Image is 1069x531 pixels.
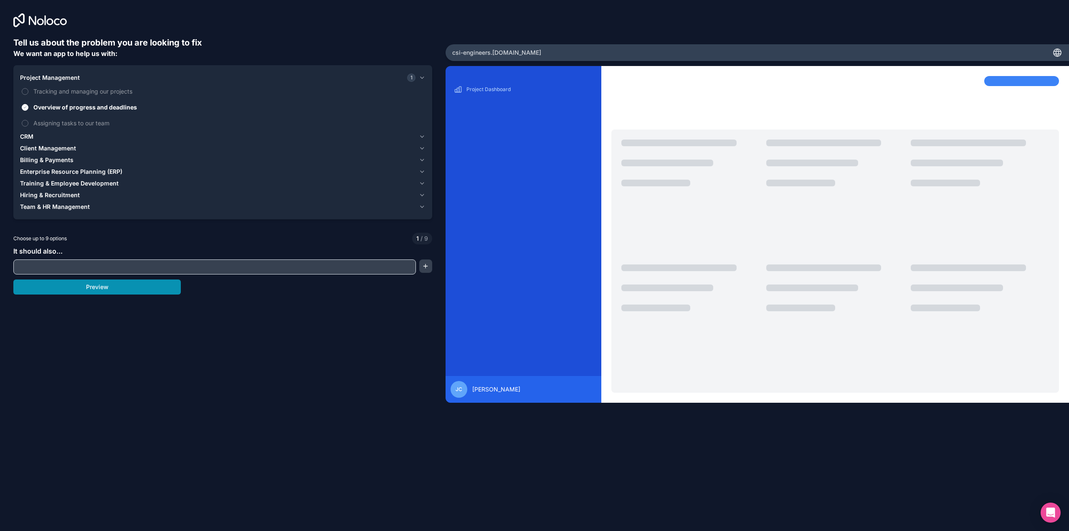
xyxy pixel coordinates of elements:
div: scrollable content [452,83,595,369]
span: Assigning tasks to our team [33,119,424,127]
span: Tracking and managing our projects [33,87,424,96]
span: It should also... [13,247,63,255]
button: Assigning tasks to our team [22,120,28,127]
span: Team & HR Management [20,203,90,211]
p: Project Dashboard [466,86,593,93]
span: Overview of progress and deadlines [33,103,424,112]
span: csi-engineers .[DOMAIN_NAME] [452,48,541,57]
span: Training & Employee Development [20,179,119,188]
button: Project Management1 [20,72,426,84]
span: Choose up to 9 options [13,235,67,242]
span: 1 [416,234,419,243]
button: Hiring & Recruitment [20,189,426,201]
div: Project Management1 [20,84,426,131]
span: Client Management [20,144,76,152]
span: Hiring & Recruitment [20,191,80,199]
span: Billing & Payments [20,156,73,164]
span: [PERSON_NAME] [472,385,520,394]
button: Preview [13,279,181,295]
span: We want an app to help us with: [13,49,117,58]
button: Tracking and managing our projects [22,88,28,95]
button: Billing & Payments [20,154,426,166]
button: CRM [20,131,426,142]
span: 9 [419,234,428,243]
span: Enterprise Resource Planning (ERP) [20,168,122,176]
button: Enterprise Resource Planning (ERP) [20,166,426,178]
span: 1 [407,74,415,82]
span: Project Management [20,74,80,82]
div: Open Intercom Messenger [1041,503,1061,523]
span: JC [456,386,462,393]
button: Client Management [20,142,426,154]
span: CRM [20,132,33,141]
span: / [421,235,423,242]
h6: Tell us about the problem you are looking to fix [13,37,432,48]
button: Training & Employee Development [20,178,426,189]
button: Team & HR Management [20,201,426,213]
button: Overview of progress and deadlines [22,104,28,111]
